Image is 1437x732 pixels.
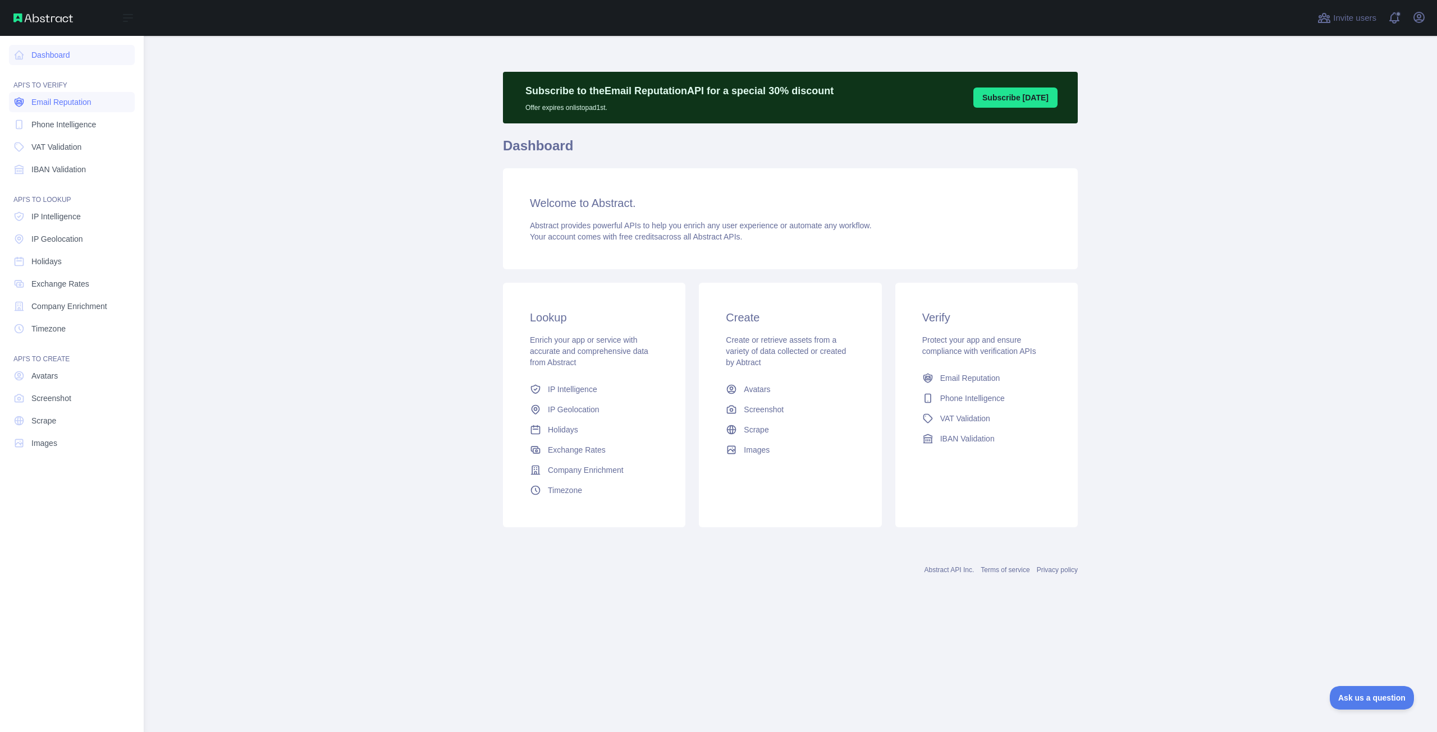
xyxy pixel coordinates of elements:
[31,438,57,449] span: Images
[918,408,1055,429] a: VAT Validation
[744,384,770,395] span: Avatars
[525,440,663,460] a: Exchange Rates
[744,424,768,435] span: Scrape
[530,195,1051,211] h3: Welcome to Abstract.
[9,319,135,339] a: Timezone
[548,424,578,435] span: Holidays
[9,114,135,135] a: Phone Intelligence
[31,323,66,334] span: Timezone
[530,221,872,230] span: Abstract provides powerful APIs to help you enrich any user experience or automate any workflow.
[9,137,135,157] a: VAT Validation
[525,460,663,480] a: Company Enrichment
[918,388,1055,408] a: Phone Intelligence
[31,370,58,381] span: Avatars
[619,232,658,241] span: free credits
[9,411,135,431] a: Scrape
[726,310,854,325] h3: Create
[525,83,834,99] p: Subscribe to the Email Reputation API for a special 30 % discount
[548,384,597,395] span: IP Intelligence
[940,393,1005,404] span: Phone Intelligence
[918,429,1055,449] a: IBAN Validation
[9,366,135,386] a: Avatars
[981,566,1029,574] a: Terms of service
[525,480,663,500] a: Timezone
[31,211,81,222] span: IP Intelligence
[1330,686,1415,710] iframe: Toggle Customer Support
[973,88,1058,108] button: Subscribe [DATE]
[9,182,135,204] div: API'S TO LOOKUP
[530,232,742,241] span: Your account comes with across all Abstract APIs.
[548,485,582,496] span: Timezone
[922,310,1051,325] h3: Verify
[940,433,995,444] span: IBAN Validation
[525,420,663,440] a: Holidays
[31,256,62,267] span: Holidays
[940,372,1000,384] span: Email Reputation
[525,379,663,399] a: IP Intelligence
[548,404,599,415] span: IP Geolocation
[1333,12,1376,25] span: Invite users
[530,335,648,367] span: Enrich your app or service with accurate and comprehensive data from Abstract
[9,388,135,408] a: Screenshot
[918,368,1055,388] a: Email Reputation
[31,141,81,153] span: VAT Validation
[9,159,135,179] a: IBAN Validation
[31,96,91,108] span: Email Reputation
[548,464,624,476] span: Company Enrichment
[548,444,606,455] span: Exchange Rates
[9,67,135,90] div: API'S TO VERIFY
[31,164,86,175] span: IBAN Validation
[31,301,107,312] span: Company Enrichment
[530,310,658,325] h3: Lookup
[1037,566,1078,574] a: Privacy policy
[9,296,135,316] a: Company Enrichment
[9,341,135,363] div: API'S TO CREATE
[1315,9,1379,27] button: Invite users
[721,440,859,460] a: Images
[9,433,135,453] a: Images
[31,233,83,245] span: IP Geolocation
[726,335,846,367] span: Create or retrieve assets from a variety of data collected or created by Abtract
[31,415,56,426] span: Scrape
[940,413,990,424] span: VAT Validation
[503,137,1078,164] h1: Dashboard
[13,13,73,22] img: Abstract API
[525,399,663,420] a: IP Geolocation
[9,45,135,65] a: Dashboard
[31,393,71,404] span: Screenshot
[721,399,859,420] a: Screenshot
[9,274,135,294] a: Exchange Rates
[721,379,859,399] a: Avatars
[9,206,135,227] a: IP Intelligence
[922,335,1036,356] span: Protect your app and ensure compliance with verification APIs
[9,92,135,112] a: Email Reputation
[31,119,96,130] span: Phone Intelligence
[744,404,784,415] span: Screenshot
[744,444,770,455] span: Images
[9,251,135,271] a: Holidays
[9,229,135,249] a: IP Geolocation
[525,99,834,112] p: Offer expires on listopad 1st.
[925,566,974,574] a: Abstract API Inc.
[721,420,859,440] a: Scrape
[31,278,89,289] span: Exchange Rates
